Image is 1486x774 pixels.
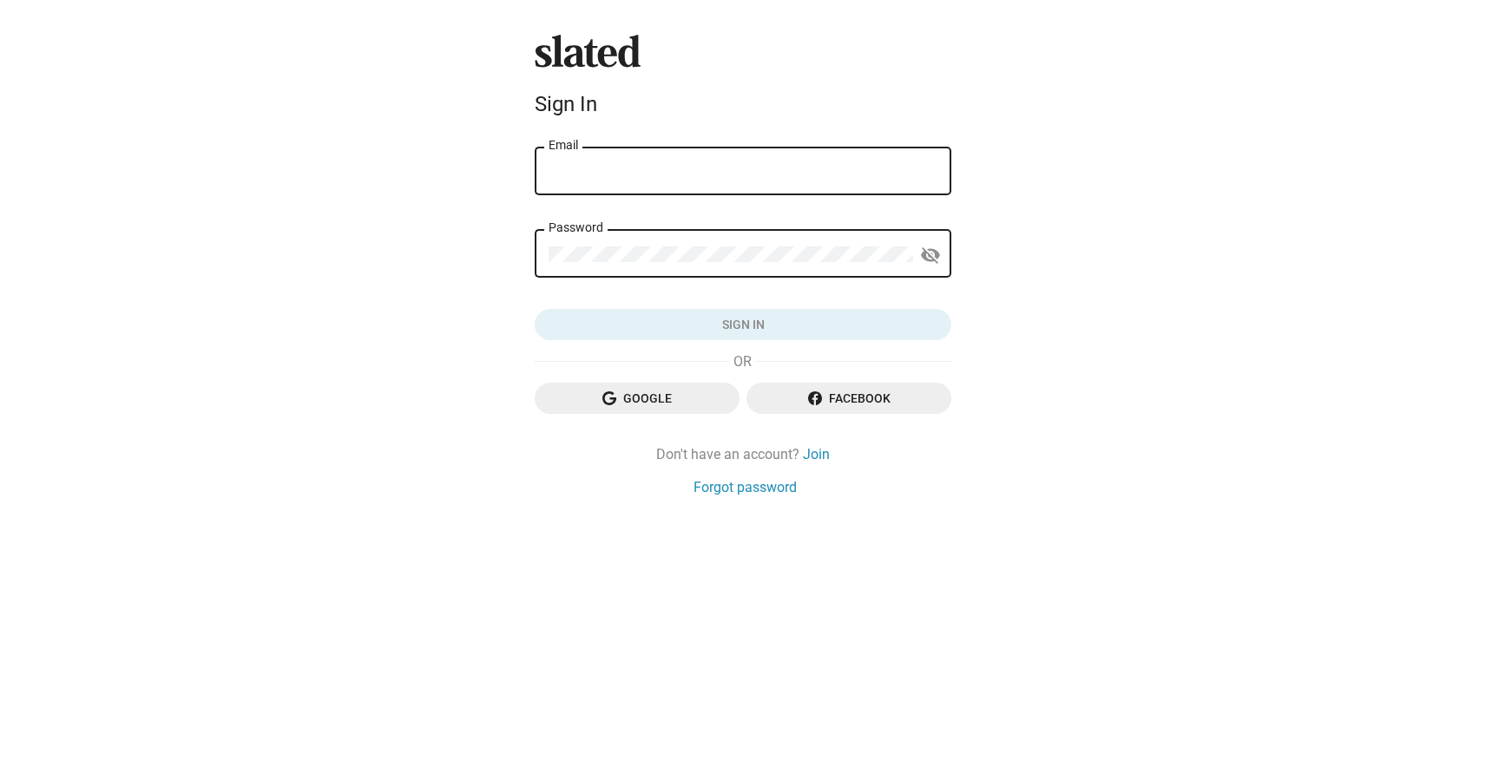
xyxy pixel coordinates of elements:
[535,445,951,463] div: Don't have an account?
[535,92,951,116] div: Sign In
[694,478,797,496] a: Forgot password
[913,238,948,272] button: Show password
[920,242,941,269] mat-icon: visibility_off
[535,383,740,414] button: Google
[760,383,937,414] span: Facebook
[535,35,951,123] sl-branding: Sign In
[803,445,830,463] a: Join
[746,383,951,414] button: Facebook
[549,383,726,414] span: Google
